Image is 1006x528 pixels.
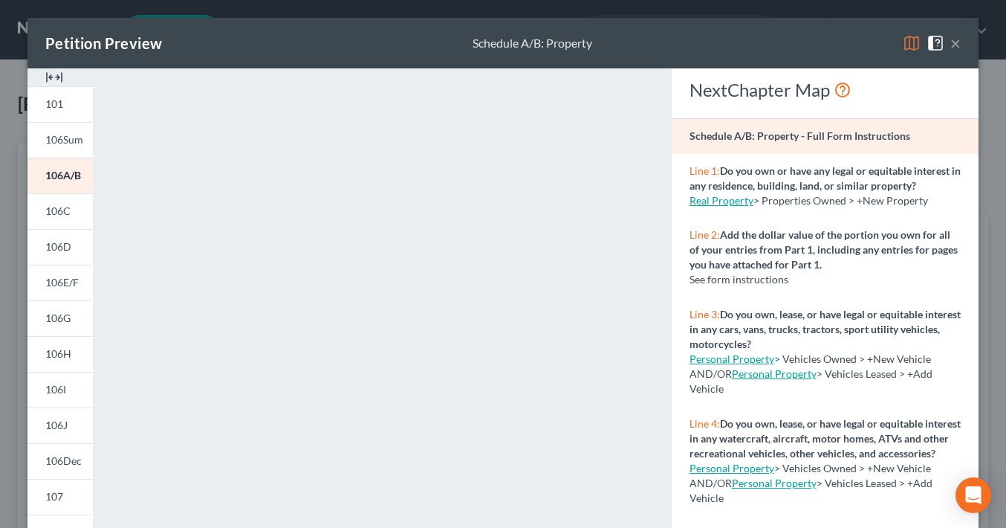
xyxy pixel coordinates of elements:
[689,417,720,430] span: Line 4:
[689,462,774,474] a: Personal Property
[903,34,921,52] img: map-eea8200ae884c6f1103ae1953ef3d486a96c86aabb227e865a55264e3737af1f.svg
[689,308,961,350] strong: Do you own, lease, or have legal or equitable interest in any cars, vans, trucks, tractors, sport...
[689,367,932,395] span: > Vehicles Leased > +Add Vehicle
[45,68,63,86] img: expand-e0f6d898513216a626fdd78e52531dac95497ffd26381d4c15ee2fc46db09dca.svg
[689,129,910,142] strong: Schedule A/B: Property - Full Form Instructions
[27,86,93,122] a: 101
[732,367,817,380] a: Personal Property
[45,205,71,217] span: 106C
[45,169,81,181] span: 106A/B
[732,477,817,489] a: Personal Property
[27,193,93,229] a: 106C
[45,454,82,467] span: 106Dec
[753,194,928,207] span: > Properties Owned > +New Property
[689,417,961,460] strong: Do you own, lease, or have legal or equitable interest in any watercraft, aircraft, motor homes, ...
[27,229,93,265] a: 106D
[45,276,79,289] span: 106E/F
[27,158,93,193] a: 106A/B
[45,490,63,503] span: 107
[689,164,961,192] strong: Do you own or have any legal or equitable interest in any residence, building, land, or similar p...
[45,312,71,324] span: 106G
[27,122,93,158] a: 106Sum
[689,462,931,489] span: > Vehicles Owned > +New Vehicle AND/OR
[950,34,961,52] button: ×
[45,97,63,110] span: 101
[689,352,931,380] span: > Vehicles Owned > +New Vehicle AND/OR
[689,194,753,207] a: Real Property
[45,347,71,360] span: 106H
[27,336,93,372] a: 106H
[473,35,592,52] div: Schedule A/B: Property
[27,443,93,479] a: 106Dec
[45,419,68,431] span: 106J
[955,477,991,513] div: Open Intercom Messenger
[689,164,720,177] span: Line 1:
[45,240,71,253] span: 106D
[45,133,83,146] span: 106Sum
[689,308,720,321] span: Line 3:
[689,228,720,241] span: Line 2:
[689,352,774,365] a: Personal Property
[689,228,958,271] strong: Add the dollar value of the portion you own for all of your entries from Part 1, including any en...
[927,34,944,52] img: help-close-5ba153eb36485ed6c1ea00a893f15db1cb9b99d6cae46e1a8edb6c62d00a1a76.svg
[689,78,961,102] div: NextChapter Map
[27,479,93,515] a: 107
[689,273,788,286] span: See form instructions
[27,265,93,300] a: 106E/F
[45,383,66,396] span: 106I
[27,408,93,443] a: 106J
[689,477,932,504] span: > Vehicles Leased > +Add Vehicle
[45,33,162,54] div: Petition Preview
[27,372,93,408] a: 106I
[27,300,93,336] a: 106G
